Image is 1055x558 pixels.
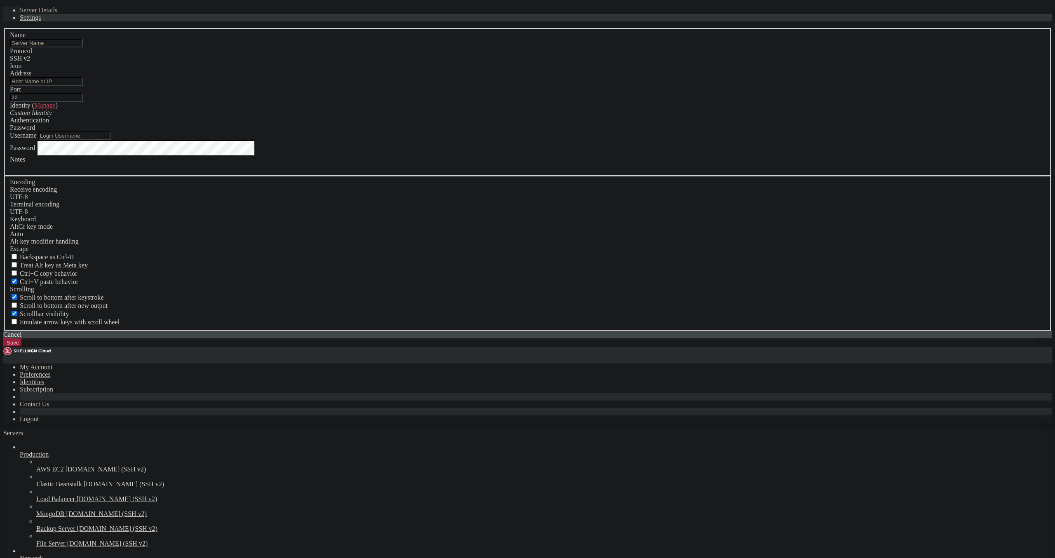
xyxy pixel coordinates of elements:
input: Scrollbar visibility [12,311,17,316]
label: The vertical scrollbar mode. [10,310,69,317]
label: Password [10,144,35,151]
label: Port [10,86,21,93]
li: MongoDB [DOMAIN_NAME] (SSH v2) [36,503,1052,518]
span: [DOMAIN_NAME] (SSH v2) [77,525,158,532]
span: [DOMAIN_NAME] (SSH v2) [66,466,146,473]
label: Ctrl-C copies if true, send ^C to host if false. Ctrl-Shift-C sends ^C to host if true, copies if... [10,270,77,277]
img: Shellngn [3,347,51,355]
li: AWS EC2 [DOMAIN_NAME] (SSH v2) [36,458,1052,473]
a: Production [20,451,1052,458]
li: Elastic Beanstalk [DOMAIN_NAME] (SSH v2) [36,473,1052,488]
label: Controls how the Alt key is handled. Escape: Send an ESC prefix. 8-Bit: Add 128 to the typed char... [10,238,79,245]
label: Ctrl+V pastes if true, sends ^V to host if false. Ctrl+Shift+V sends ^V to host if true, pastes i... [10,278,78,285]
span: Auto [10,230,23,237]
input: Scroll to bottom after new output [12,302,17,308]
span: Servers [3,429,23,436]
label: Scrolling [10,286,34,293]
a: Preferences [20,371,51,378]
a: AWS EC2 [DOMAIN_NAME] (SSH v2) [36,466,1052,473]
button: Save [3,338,22,347]
div: Escape [10,245,1045,253]
span: UTF-8 [10,208,28,215]
span: [DOMAIN_NAME] (SSH v2) [67,540,148,547]
label: The default terminal encoding. ISO-2022 enables character map translations (like graphics maps). ... [10,201,59,208]
span: Backspace as Ctrl-H [20,253,74,260]
label: Scroll to bottom after new output. [10,302,108,309]
div: Auto [10,230,1045,238]
label: Protocol [10,47,32,54]
a: Logout [20,415,39,422]
label: Keyboard [10,216,36,223]
label: Notes [10,156,25,163]
input: Treat Alt key as Meta key [12,262,17,267]
span: Scroll to bottom after keystroke [20,294,104,301]
span: Emulate arrow keys with scroll wheel [20,319,120,326]
span: Ctrl+C copy behavior [20,270,77,277]
span: ( ) [32,102,58,109]
label: When using the alternative screen buffer, and DECCKM (Application Cursor Keys) is active, mouse w... [10,319,120,326]
input: Host Name or IP [10,77,83,86]
a: Contact Us [20,401,49,408]
li: Production [20,443,1052,547]
div: Cancel [3,331,1052,338]
span: [DOMAIN_NAME] (SSH v2) [66,510,147,517]
label: Encoding [10,178,35,185]
span: MongoDB [36,510,64,517]
label: Authentication [10,117,49,124]
a: Server Details [20,7,57,14]
input: Backspace as Ctrl-H [12,254,17,259]
div: UTF-8 [10,208,1045,216]
i: Custom Identity [10,109,52,116]
li: File Server [DOMAIN_NAME] (SSH v2) [36,532,1052,547]
span: AWS EC2 [36,466,64,473]
a: Load Balancer [DOMAIN_NAME] (SSH v2) [36,495,1052,503]
span: SSH v2 [10,55,30,62]
span: Backup Server [36,525,75,532]
label: Name [10,31,26,38]
span: Scroll to bottom after new output [20,302,108,309]
span: File Server [36,540,66,547]
span: Treat Alt key as Meta key [20,262,88,269]
label: Address [10,70,31,77]
a: MongoDB [DOMAIN_NAME] (SSH v2) [36,510,1052,518]
div: Custom Identity [10,109,1045,117]
div: UTF-8 [10,193,1045,201]
span: Production [20,451,49,458]
input: Login Username [38,131,111,140]
a: File Server [DOMAIN_NAME] (SSH v2) [36,540,1052,547]
a: Elastic Beanstalk [DOMAIN_NAME] (SSH v2) [36,481,1052,488]
li: Load Balancer [DOMAIN_NAME] (SSH v2) [36,488,1052,503]
label: Whether to scroll to the bottom on any keystroke. [10,294,104,301]
a: Subscription [20,386,53,393]
input: Port Number [10,93,83,102]
li: Backup Server [DOMAIN_NAME] (SSH v2) [36,518,1052,532]
input: Server Name [10,39,83,47]
a: Manage [34,102,56,109]
a: Settings [20,14,41,21]
span: [DOMAIN_NAME] (SSH v2) [84,481,164,488]
input: Ctrl+C copy behavior [12,270,17,276]
span: Escape [10,245,28,252]
input: Ctrl+V paste behavior [12,279,17,284]
label: Whether the Alt key acts as a Meta key or as a distinct Alt key. [10,262,88,269]
input: Emulate arrow keys with scroll wheel [12,319,17,324]
span: Load Balancer [36,495,75,502]
label: Icon [10,62,21,69]
label: Username [10,132,37,139]
span: Password [10,124,35,131]
span: UTF-8 [10,193,28,200]
div: SSH v2 [10,55,1045,62]
span: Scrollbar visibility [20,310,69,317]
label: If true, the backspace should send BS ('\x08', aka ^H). Otherwise the backspace key should send '... [10,253,74,260]
input: Scroll to bottom after keystroke [12,294,17,300]
span: Ctrl+V paste behavior [20,278,78,285]
label: Set the expected encoding for data received from the host. If the encodings do not match, visual ... [10,186,57,193]
label: Set the expected encoding for data received from the host. If the encodings do not match, visual ... [10,223,53,230]
a: Servers [3,429,56,436]
label: Identity [10,102,58,109]
a: Identities [20,378,45,385]
a: My Account [20,363,53,370]
a: Backup Server [DOMAIN_NAME] (SSH v2) [36,525,1052,532]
